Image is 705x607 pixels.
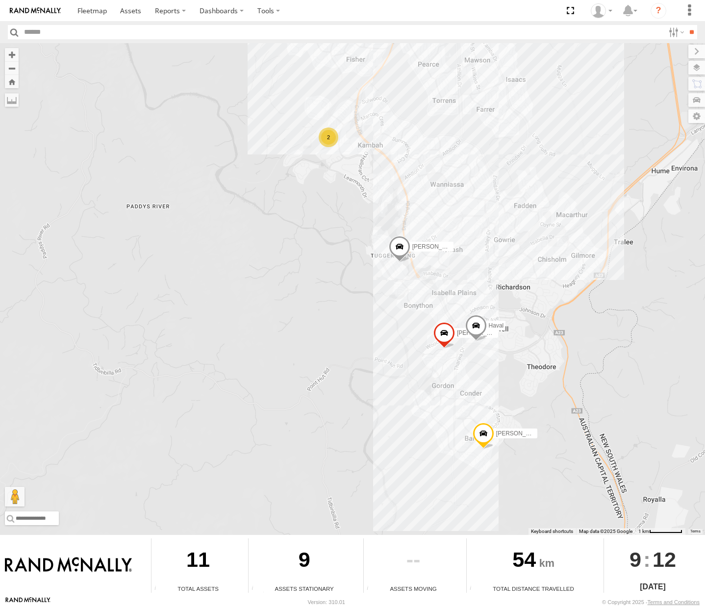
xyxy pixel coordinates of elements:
[602,599,700,605] div: © Copyright 2025 -
[496,430,545,437] span: [PERSON_NAME]
[457,329,505,336] span: [PERSON_NAME]
[412,243,461,250] span: [PERSON_NAME]
[5,75,19,88] button: Zoom Home
[5,93,19,107] label: Measure
[5,557,132,574] img: Rand McNally
[653,538,676,581] span: 12
[467,585,481,593] div: Total distance travelled by all assets within specified date range and applied filters
[604,581,702,593] div: [DATE]
[604,538,702,581] div: :
[579,529,632,534] span: Map data ©2025 Google
[319,127,338,147] div: 2
[5,597,50,607] a: Visit our Website
[249,585,263,593] div: Total number of assets current stationary.
[151,585,166,593] div: Total number of Enabled Assets
[690,529,701,533] a: Terms (opens in new tab)
[648,599,700,605] a: Terms and Conditions
[688,109,705,123] label: Map Settings
[467,584,600,593] div: Total Distance Travelled
[635,528,685,535] button: Map scale: 1 km per 64 pixels
[665,25,686,39] label: Search Filter Options
[531,528,573,535] button: Keyboard shortcuts
[5,487,25,506] button: Drag Pegman onto the map to open Street View
[364,585,378,593] div: Total number of assets current in transit.
[629,538,641,581] span: 9
[151,538,245,584] div: 11
[249,584,360,593] div: Assets Stationary
[249,538,360,584] div: 9
[638,529,649,534] span: 1 km
[489,322,504,329] span: Haval
[151,584,245,593] div: Total Assets
[467,538,600,584] div: 54
[587,3,616,18] div: Helen Mason
[5,61,19,75] button: Zoom out
[364,584,463,593] div: Assets Moving
[308,599,345,605] div: Version: 310.01
[5,48,19,61] button: Zoom in
[10,7,61,14] img: rand-logo.svg
[651,3,666,19] i: ?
